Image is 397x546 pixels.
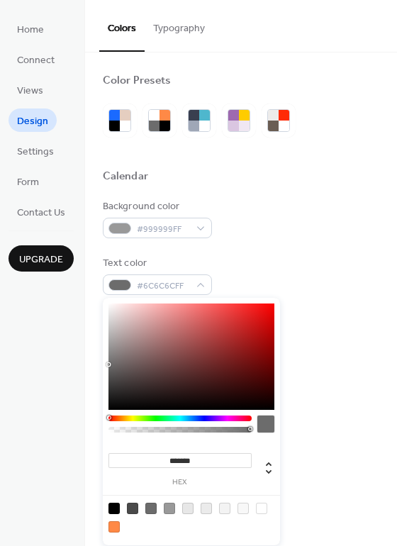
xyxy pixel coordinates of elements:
span: #999999FF [137,222,189,237]
a: Form [9,169,47,193]
span: Design [17,114,48,129]
span: Connect [17,53,55,68]
div: Text color [103,256,209,271]
span: Home [17,23,44,38]
div: rgb(243, 243, 243) [219,503,230,514]
div: rgb(248, 248, 248) [237,503,249,514]
span: Contact Us [17,206,65,221]
span: Views [17,84,43,99]
button: Upgrade [9,245,74,272]
a: Design [9,108,57,132]
span: #6C6C6CFF [137,279,189,294]
span: Settings [17,145,54,160]
span: Upgrade [19,252,63,267]
div: rgb(255, 137, 70) [108,521,120,533]
a: Contact Us [9,200,74,223]
a: Views [9,78,52,101]
div: rgb(0, 0, 0) [108,503,120,514]
a: Settings [9,139,62,162]
div: Color Presets [103,74,171,89]
div: rgb(74, 74, 74) [127,503,138,514]
div: Background color [103,199,209,214]
a: Home [9,17,52,40]
label: hex [108,479,252,486]
a: Connect [9,48,63,71]
div: rgb(153, 153, 153) [164,503,175,514]
span: Form [17,175,39,190]
div: rgb(108, 108, 108) [145,503,157,514]
div: rgb(255, 255, 255) [256,503,267,514]
div: Calendar [103,169,148,184]
div: rgb(231, 231, 231) [182,503,194,514]
div: rgb(235, 235, 235) [201,503,212,514]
